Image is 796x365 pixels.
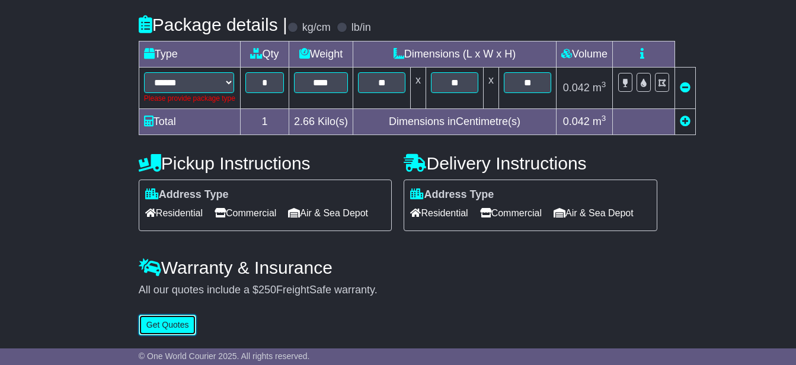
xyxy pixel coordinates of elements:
[411,67,426,108] td: x
[410,204,468,222] span: Residential
[258,284,276,296] span: 250
[557,41,613,67] td: Volume
[563,116,590,127] span: 0.042
[139,351,310,361] span: © One World Courier 2025. All rights reserved.
[145,188,229,201] label: Address Type
[139,108,240,135] td: Total
[554,204,634,222] span: Air & Sea Depot
[294,116,315,127] span: 2.66
[602,114,606,123] sup: 3
[302,21,331,34] label: kg/cm
[351,21,371,34] label: lb/in
[139,258,657,277] h4: Warranty & Insurance
[404,153,657,173] h4: Delivery Instructions
[680,82,690,94] a: Remove this item
[145,204,203,222] span: Residential
[144,93,235,104] div: Please provide package type
[353,41,557,67] td: Dimensions (L x W x H)
[593,82,606,94] span: m
[410,188,494,201] label: Address Type
[139,153,392,173] h4: Pickup Instructions
[602,80,606,89] sup: 3
[593,116,606,127] span: m
[680,116,690,127] a: Add new item
[240,41,289,67] td: Qty
[289,108,353,135] td: Kilo(s)
[139,41,240,67] td: Type
[563,82,590,94] span: 0.042
[139,15,287,34] h4: Package details |
[288,204,368,222] span: Air & Sea Depot
[215,204,276,222] span: Commercial
[240,108,289,135] td: 1
[139,315,197,335] button: Get Quotes
[353,108,557,135] td: Dimensions in Centimetre(s)
[289,41,353,67] td: Weight
[480,204,542,222] span: Commercial
[484,67,499,108] td: x
[139,284,657,297] div: All our quotes include a $ FreightSafe warranty.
